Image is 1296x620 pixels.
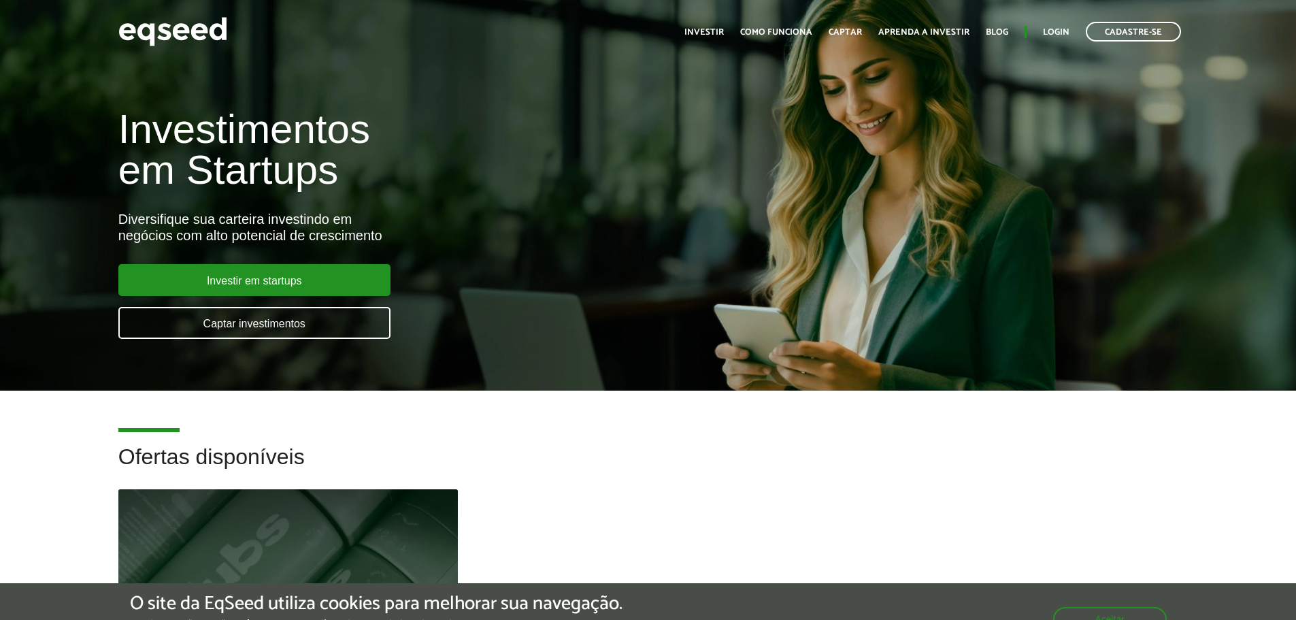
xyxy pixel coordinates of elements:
[1043,28,1069,37] a: Login
[118,445,1178,489] h2: Ofertas disponíveis
[829,28,862,37] a: Captar
[118,109,746,191] h1: Investimentos em Startups
[986,28,1008,37] a: Blog
[118,14,227,50] img: EqSeed
[118,264,391,296] a: Investir em startups
[878,28,969,37] a: Aprenda a investir
[130,593,622,615] h5: O site da EqSeed utiliza cookies para melhorar sua navegação.
[740,28,812,37] a: Como funciona
[684,28,724,37] a: Investir
[1086,22,1181,42] a: Cadastre-se
[118,307,391,339] a: Captar investimentos
[118,211,746,244] div: Diversifique sua carteira investindo em negócios com alto potencial de crescimento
